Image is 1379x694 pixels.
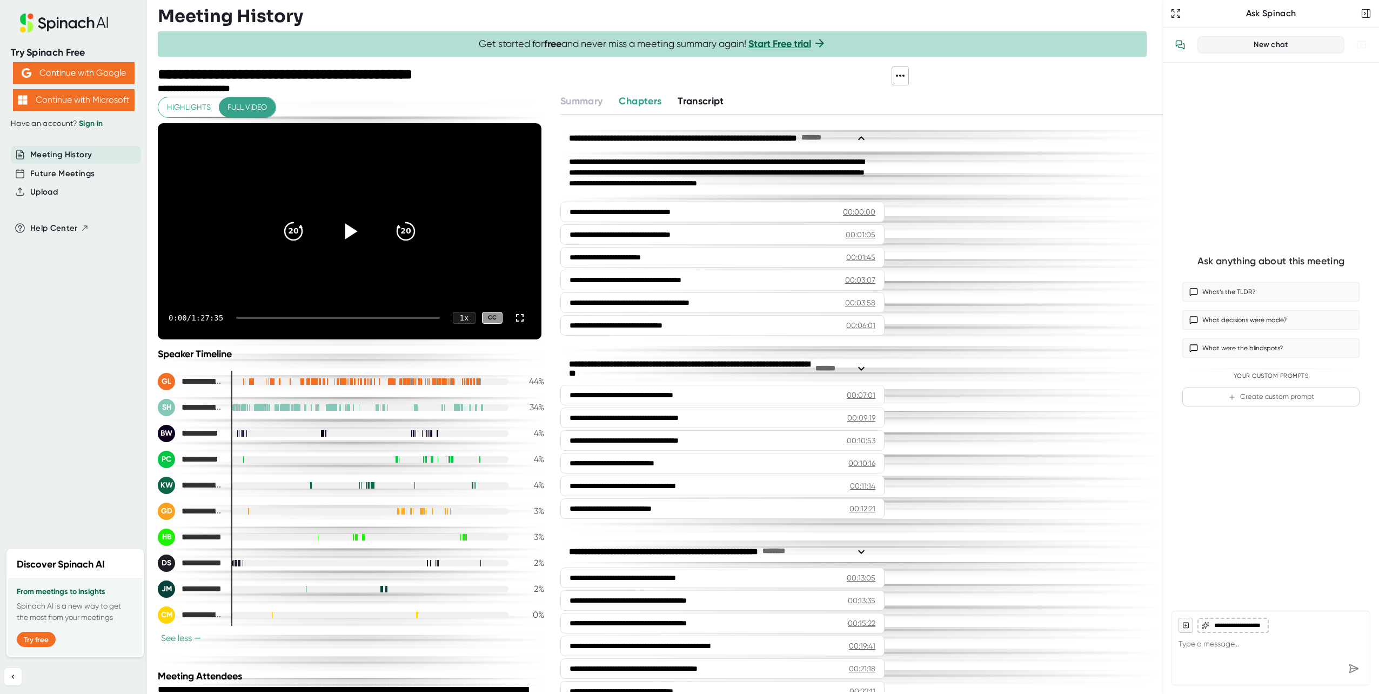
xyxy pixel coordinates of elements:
div: 00:03:07 [845,275,875,285]
p: Spinach AI is a new way to get the most from your meetings [17,600,133,623]
span: Chapters [619,95,661,107]
div: New chat [1204,40,1337,50]
button: Collapse sidebar [4,668,22,685]
span: Help Center [30,222,78,235]
div: CC [482,312,503,324]
button: Future Meetings [30,168,95,180]
div: 3 % [517,532,544,542]
div: GL [158,373,175,390]
div: 0 % [517,610,544,620]
div: 00:19:41 [849,640,875,651]
div: SH [158,399,175,416]
div: Hunter Boelz [158,529,223,546]
div: HB [158,529,175,546]
div: BW [158,425,175,442]
button: Try free [17,632,56,647]
span: − [194,634,201,643]
div: Have an account? [11,119,136,129]
button: Continue with Microsoft [13,89,135,111]
span: Summary [560,95,603,107]
button: Close conversation sidebar [1358,6,1374,21]
div: Craig McTavish [158,606,223,624]
div: 00:10:53 [847,435,875,446]
button: Help Center [30,222,89,235]
div: Bill Warman [158,425,223,442]
h3: From meetings to insights [17,588,133,596]
div: 00:12:21 [849,503,875,514]
div: 00:07:01 [847,390,875,401]
button: Upload [30,186,58,198]
button: Continue with Google [13,62,135,84]
div: 34 % [517,402,544,412]
div: Katherine Wilke [158,477,223,494]
div: 0:00 / 1:27:35 [169,313,223,322]
div: Justin Morse [158,580,223,598]
button: Chapters [619,94,661,109]
div: Your Custom Prompts [1182,372,1360,380]
h3: Meeting History [158,6,303,26]
div: Greg Dingmann [158,503,223,520]
div: 4 % [517,454,544,464]
div: 4 % [517,428,544,438]
div: 00:03:58 [845,297,875,308]
div: 2 % [517,558,544,568]
button: See less− [158,632,204,644]
button: Full video [219,97,276,117]
div: 00:00:00 [843,206,875,217]
b: free [544,38,561,50]
div: 00:13:35 [848,595,875,606]
div: 1 x [453,312,476,324]
div: 00:11:14 [850,481,875,491]
div: JM [158,580,175,598]
span: Transcript [678,95,724,107]
button: Transcript [678,94,724,109]
button: What’s the TLDR? [1182,282,1360,302]
span: Full video [227,101,267,114]
div: 2 % [517,584,544,594]
div: 00:09:19 [847,412,875,423]
div: Genevieve Lamontagne [158,373,223,390]
button: Summary [560,94,603,109]
div: 4 % [517,480,544,490]
div: CM [158,606,175,624]
button: Create custom prompt [1182,388,1360,406]
div: 44 % [517,376,544,386]
button: Highlights [158,97,219,117]
div: Paul Cannon [158,451,223,468]
div: KW [158,477,175,494]
img: Aehbyd4JwY73AAAAAElFTkSuQmCC [22,68,31,78]
div: 00:15:22 [848,618,875,629]
button: What decisions were made? [1182,310,1360,330]
div: 00:01:45 [846,252,875,263]
button: What were the blindspots? [1182,338,1360,358]
div: Send message [1344,659,1363,678]
div: 00:06:01 [846,320,875,331]
a: Sign in [79,119,103,128]
div: PC [158,451,175,468]
div: Ask Spinach [1183,8,1358,19]
div: DS [158,555,175,572]
div: 00:13:05 [847,572,875,583]
button: View conversation history [1169,34,1191,56]
button: Expand to Ask Spinach page [1168,6,1183,21]
button: Meeting History [30,149,92,161]
div: 3 % [517,506,544,516]
div: Dale Simpson [158,555,223,572]
div: 00:10:16 [848,458,875,469]
span: Highlights [167,101,211,114]
h2: Discover Spinach AI [17,557,105,572]
div: Stryker Hankins [158,399,223,416]
span: Get started for and never miss a meeting summary again! [479,38,826,50]
div: Ask anything about this meeting [1197,255,1344,268]
div: GD [158,503,175,520]
a: Start Free trial [748,38,811,50]
div: Meeting Attendees [158,670,547,682]
div: Speaker Timeline [158,348,544,360]
div: Try Spinach Free [11,46,136,59]
div: 00:01:05 [846,229,875,240]
div: 00:21:18 [849,663,875,674]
